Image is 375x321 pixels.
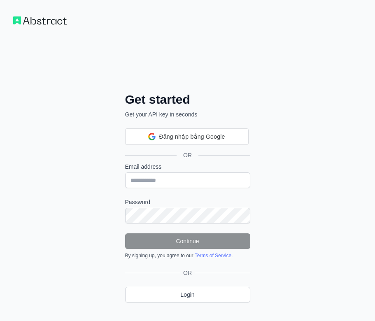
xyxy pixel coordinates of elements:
label: Email address [125,163,250,171]
h2: Get started [125,92,250,107]
div: Đăng nhập bằng Google [125,128,249,145]
a: Login [125,287,250,302]
p: Get your API key in seconds [125,110,250,119]
span: OR [180,269,195,277]
button: Continue [125,233,250,249]
span: OR [177,151,198,159]
label: Password [125,198,250,206]
div: By signing up, you agree to our . [125,252,250,259]
a: Terms of Service [195,253,231,258]
span: Đăng nhập bằng Google [159,133,225,141]
img: Workflow [13,16,67,25]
